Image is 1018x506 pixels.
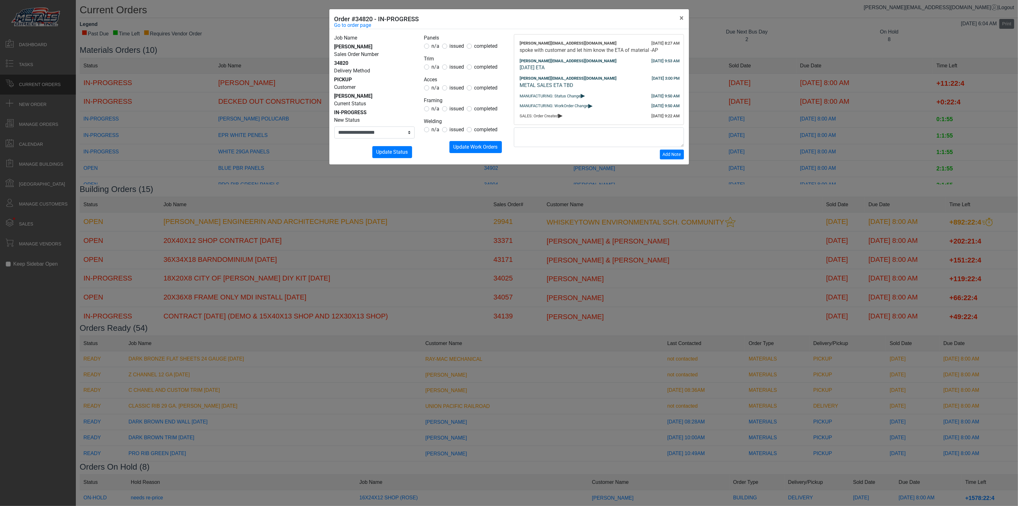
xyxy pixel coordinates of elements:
[660,150,684,159] button: Add Note
[652,40,680,46] div: [DATE] 8:27 AM
[334,34,357,42] label: Job Name
[334,59,415,67] div: 34820
[432,126,440,133] span: n/a
[520,103,678,109] div: MANUFACTURING: WorkOrder Change
[449,141,502,153] button: Update Work Orders
[334,109,415,116] div: IN-PROGRESS
[652,113,680,119] div: [DATE] 9:22 AM
[652,93,680,99] div: [DATE] 9:50 AM
[334,83,356,91] label: Customer
[424,76,504,84] legend: Acces
[520,93,678,99] div: MANUFACTURING: Status Change
[454,144,498,150] span: Update Work Orders
[450,64,464,70] span: issued
[450,43,464,49] span: issued
[334,51,379,58] label: Sales Order Number
[588,103,593,108] span: ▸
[520,82,678,89] div: METAL SALES ETA TBD
[474,43,498,49] span: completed
[432,64,440,70] span: n/a
[581,93,585,97] span: ▸
[334,22,371,29] a: Go to order page
[424,55,504,63] legend: Trim
[334,44,373,50] span: [PERSON_NAME]
[520,59,617,63] span: [PERSON_NAME][EMAIL_ADDRESS][DOMAIN_NAME]
[652,103,680,109] div: [DATE] 9:50 AM
[520,46,678,54] div: spoke with customer and let him know the ETA of material -AP
[652,75,680,82] div: [DATE] 3:00 PM
[334,76,415,83] div: PICKUP
[432,43,440,49] span: n/a
[450,85,464,91] span: issued
[558,113,563,117] span: ▸
[334,14,419,24] h5: Order #34820 - IN-PROGRESS
[474,85,498,91] span: completed
[474,106,498,112] span: completed
[334,92,415,100] div: [PERSON_NAME]
[520,41,617,46] span: [PERSON_NAME][EMAIL_ADDRESS][DOMAIN_NAME]
[372,146,412,158] button: Update Status
[450,106,464,112] span: issued
[652,58,680,64] div: [DATE] 9:53 AM
[424,34,504,42] legend: Panels
[424,118,504,126] legend: Welding
[424,97,504,105] legend: Framing
[432,106,440,112] span: n/a
[663,152,681,157] span: Add Note
[450,126,464,133] span: issued
[474,126,498,133] span: completed
[520,64,678,71] div: [DATE] ETA
[520,76,617,81] span: [PERSON_NAME][EMAIL_ADDRESS][DOMAIN_NAME]
[334,116,360,124] label: New Status
[520,113,678,119] div: SALES: Order Created
[474,64,498,70] span: completed
[376,149,408,155] span: Update Status
[675,9,689,27] button: Close
[334,100,366,108] label: Current Status
[334,67,370,75] label: Delivery Method
[432,85,440,91] span: n/a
